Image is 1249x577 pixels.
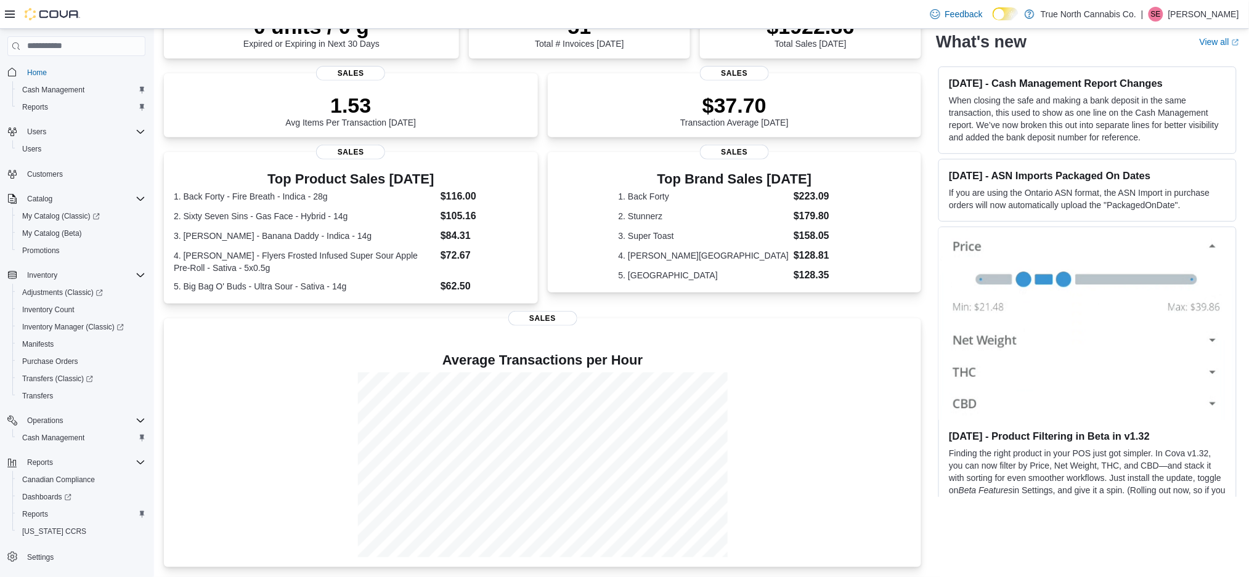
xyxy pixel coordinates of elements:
[17,320,129,334] a: Inventory Manager (Classic)
[22,509,48,519] span: Reports
[22,192,57,206] button: Catalog
[12,225,150,242] button: My Catalog (Beta)
[27,416,63,426] span: Operations
[17,226,145,241] span: My Catalog (Beta)
[12,301,150,318] button: Inventory Count
[174,353,911,368] h4: Average Transactions per Hour
[17,285,108,300] a: Adjustments (Classic)
[27,458,53,467] span: Reports
[17,430,145,445] span: Cash Management
[949,187,1226,211] p: If you are using the Ontario ASN format, the ASN Import in purchase orders will now automatically...
[22,549,145,564] span: Settings
[12,284,150,301] a: Adjustments (Classic)
[2,63,150,81] button: Home
[22,211,100,221] span: My Catalog (Classic)
[22,167,68,182] a: Customers
[285,93,416,118] p: 1.53
[17,337,145,352] span: Manifests
[1232,39,1239,46] svg: External link
[441,209,528,224] dd: $105.16
[17,371,145,386] span: Transfers (Classic)
[22,322,124,332] span: Inventory Manager (Classic)
[174,230,436,242] dt: 3. [PERSON_NAME] - Banana Daddy - Indica - 14g
[17,389,58,403] a: Transfers
[17,507,145,522] span: Reports
[22,305,75,315] span: Inventory Count
[1041,7,1136,22] p: True North Cannabis Co.
[936,32,1027,52] h2: What's new
[2,547,150,565] button: Settings
[316,145,385,159] span: Sales
[17,142,145,156] span: Users
[17,472,145,487] span: Canadian Compliance
[949,430,1226,442] h3: [DATE] - Product Filtering in Beta in v1.32
[17,507,53,522] a: Reports
[949,77,1226,89] h3: [DATE] - Cash Management Report Changes
[25,8,80,20] img: Cova
[22,413,68,428] button: Operations
[22,228,82,238] span: My Catalog (Beta)
[22,288,103,297] span: Adjustments (Classic)
[22,413,145,428] span: Operations
[12,370,150,387] a: Transfers (Classic)
[243,14,380,49] div: Expired or Expiring in Next 30 Days
[441,228,528,243] dd: $84.31
[17,83,145,97] span: Cash Management
[22,65,145,80] span: Home
[619,269,789,281] dt: 5. [GEOGRAPHIC_DATA]
[285,93,416,127] div: Avg Items Per Transaction [DATE]
[27,169,63,179] span: Customers
[12,506,150,523] button: Reports
[17,320,145,334] span: Inventory Manager (Classic)
[700,66,769,81] span: Sales
[17,337,59,352] a: Manifests
[174,280,436,293] dt: 5. Big Bag O' Buds - Ultra Sour - Sativa - 14g
[2,190,150,208] button: Catalog
[993,7,1019,20] input: Dark Mode
[17,100,53,115] a: Reports
[2,123,150,140] button: Users
[17,354,83,369] a: Purchase Orders
[619,172,851,187] h3: Top Brand Sales [DATE]
[926,2,988,26] a: Feedback
[22,144,41,154] span: Users
[794,209,850,224] dd: $179.80
[619,190,789,203] dt: 1. Back Forty
[22,65,52,80] a: Home
[17,371,98,386] a: Transfers (Classic)
[316,66,385,81] span: Sales
[22,124,145,139] span: Users
[27,552,54,562] span: Settings
[22,246,60,256] span: Promotions
[22,124,51,139] button: Users
[794,228,850,243] dd: $158.05
[12,140,150,158] button: Users
[22,492,71,502] span: Dashboards
[12,336,150,353] button: Manifests
[619,249,789,262] dt: 4. [PERSON_NAME][GEOGRAPHIC_DATA]
[12,488,150,506] a: Dashboards
[949,447,1226,509] p: Finding the right product in your POS just got simpler. In Cova v1.32, you can now filter by Pric...
[2,454,150,471] button: Reports
[22,192,145,206] span: Catalog
[680,93,789,127] div: Transaction Average [DATE]
[12,353,150,370] button: Purchase Orders
[17,524,91,539] a: [US_STATE] CCRS
[174,190,436,203] dt: 1. Back Forty - Fire Breath - Indica - 28g
[1168,7,1239,22] p: [PERSON_NAME]
[17,285,145,300] span: Adjustments (Classic)
[17,302,145,317] span: Inventory Count
[17,302,79,317] a: Inventory Count
[22,85,84,95] span: Cash Management
[27,270,57,280] span: Inventory
[12,429,150,446] button: Cash Management
[1151,7,1161,22] span: SE
[12,471,150,488] button: Canadian Compliance
[619,210,789,222] dt: 2. Stunnerz
[22,391,53,401] span: Transfers
[27,194,52,204] span: Catalog
[700,145,769,159] span: Sales
[22,433,84,443] span: Cash Management
[17,243,65,258] a: Promotions
[794,268,850,283] dd: $128.35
